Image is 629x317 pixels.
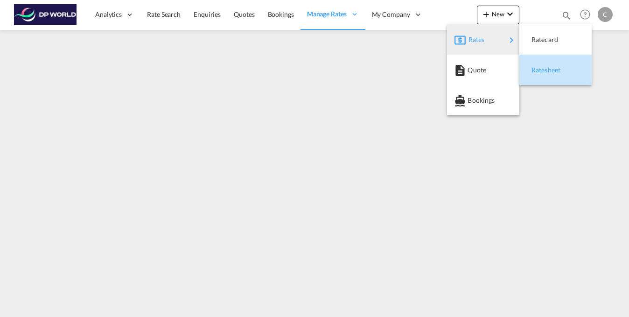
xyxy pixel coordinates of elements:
button: Quote [447,55,519,85]
div: Ratesheet [527,58,584,82]
span: Rates [468,30,480,49]
span: Quote [468,61,478,79]
span: Ratecard [531,30,542,49]
button: Bookings [447,85,519,115]
span: Bookings [468,91,478,110]
div: Bookings [454,89,512,112]
div: Ratecard [527,28,584,51]
span: Ratesheet [531,61,542,79]
md-icon: icon-chevron-right [506,35,517,46]
div: Quote [454,58,512,82]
